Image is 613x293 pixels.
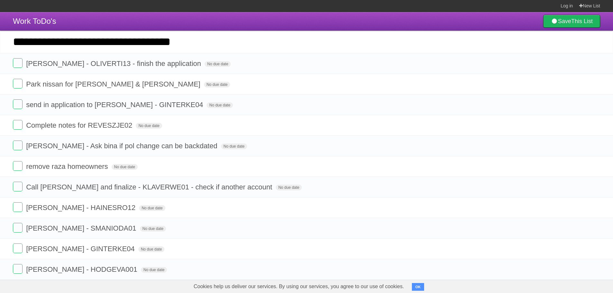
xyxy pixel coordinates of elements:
span: No due date [204,82,230,87]
span: remove raza homeowners [26,162,109,170]
span: Work ToDo's [13,17,56,25]
span: Cookies help us deliver our services. By using our services, you agree to our use of cookies. [187,280,411,293]
span: No due date [221,143,247,149]
label: Done [13,223,23,233]
span: [PERSON_NAME] - Ask bina if pol change can be backdated [26,142,219,150]
label: Done [13,79,23,88]
span: No due date [141,267,167,273]
label: Done [13,264,23,274]
span: Park nissan for [PERSON_NAME] & [PERSON_NAME] [26,80,202,88]
label: Done [13,99,23,109]
span: No due date [205,61,231,67]
span: No due date [136,123,162,129]
label: Done [13,120,23,130]
a: SaveThis List [543,15,600,28]
span: No due date [276,185,302,190]
label: Done [13,58,23,68]
label: Done [13,182,23,191]
span: [PERSON_NAME] - OLIVERTI13 - finish the application [26,60,203,68]
span: No due date [139,205,165,211]
span: [PERSON_NAME] - HODGEVA001 [26,265,139,273]
label: Done [13,202,23,212]
span: Complete notes for REVESZJE02 [26,121,134,129]
span: No due date [140,226,166,232]
span: [PERSON_NAME] - SMANIODA01 [26,224,138,232]
label: Done [13,161,23,171]
span: [PERSON_NAME] - HAINESRO12 [26,204,137,212]
span: Call [PERSON_NAME] and finalize - KLAVERWE01 - check if another account [26,183,274,191]
span: No due date [112,164,138,170]
label: Done [13,141,23,150]
b: This List [571,18,593,24]
label: Done [13,243,23,253]
span: No due date [207,102,233,108]
span: send in application to [PERSON_NAME] - GINTERKE04 [26,101,205,109]
span: [PERSON_NAME] - GINTERKE04 [26,245,136,253]
span: No due date [138,246,164,252]
button: OK [412,283,424,291]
